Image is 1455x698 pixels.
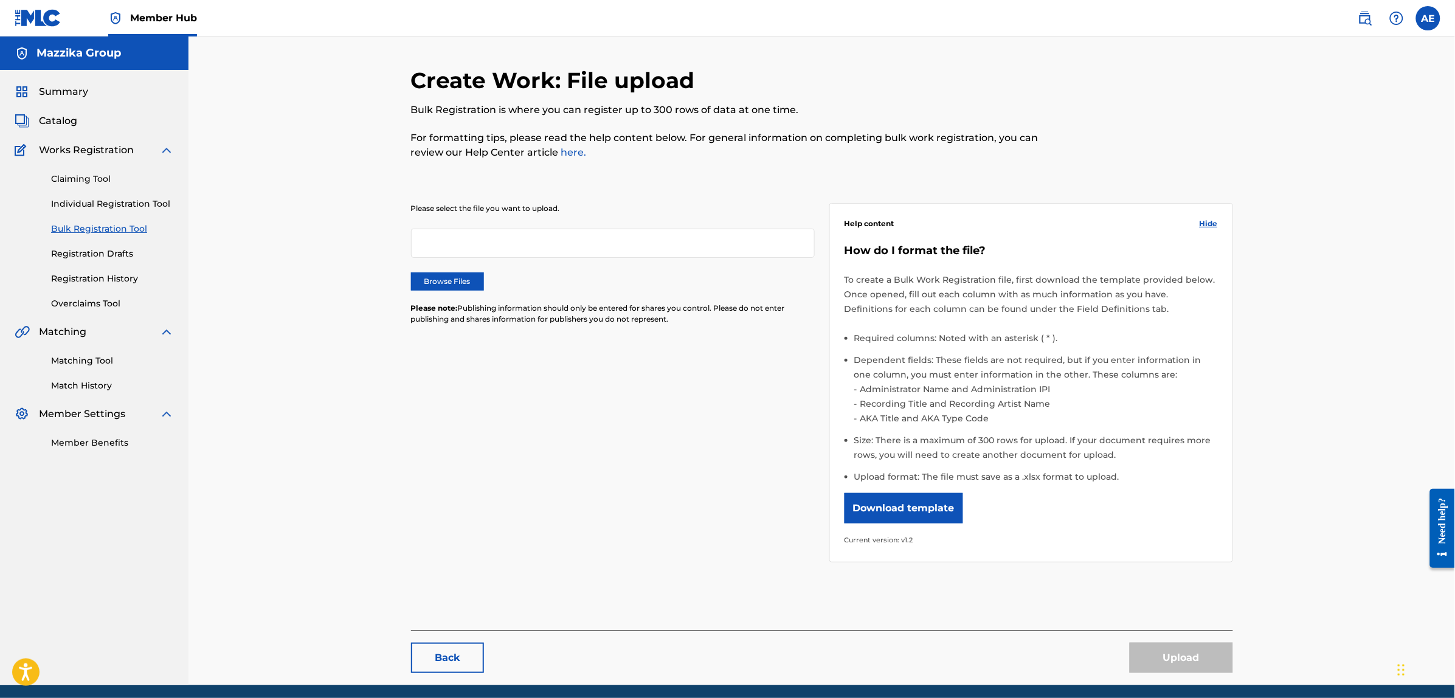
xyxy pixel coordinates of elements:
span: Help content [845,218,894,229]
span: Works Registration [39,143,134,157]
div: Drag [1398,652,1405,688]
img: Accounts [15,46,29,61]
li: Administrator Name and Administration IPI [857,382,1218,396]
img: search [1358,11,1372,26]
a: Matching Tool [51,354,174,367]
li: Dependent fields: These fields are not required, but if you enter information in one column, you ... [854,353,1218,433]
img: Catalog [15,114,29,128]
p: For formatting tips, please read the help content below. For general information on completing bu... [411,131,1044,160]
span: Hide [1200,218,1218,229]
button: Download template [845,493,963,523]
p: Current version: v1.2 [845,533,1218,547]
li: AKA Title and AKA Type Code [857,411,1218,426]
p: To create a Bulk Work Registration file, first download the template provided below. Once opened,... [845,272,1218,316]
span: Member Settings [39,407,125,421]
img: Top Rightsholder [108,11,123,26]
a: Registration History [51,272,174,285]
img: Member Settings [15,407,29,421]
li: Size: There is a maximum of 300 rows for upload. If your document requires more rows, you will ne... [854,433,1218,469]
a: here. [559,147,587,158]
li: Required columns: Noted with an asterisk ( * ). [854,331,1218,353]
img: expand [159,143,174,157]
label: Browse Files [411,272,484,291]
img: MLC Logo [15,9,61,27]
a: SummarySummary [15,85,88,99]
p: Publishing information should only be entered for shares you control. Please do not enter publish... [411,303,815,325]
a: Member Benefits [51,437,174,449]
img: expand [159,407,174,421]
span: Summary [39,85,88,99]
iframe: Resource Center [1421,480,1455,578]
a: Registration Drafts [51,247,174,260]
a: CatalogCatalog [15,114,77,128]
a: Bulk Registration Tool [51,223,174,235]
div: Help [1384,6,1409,30]
img: Works Registration [15,143,30,157]
img: help [1389,11,1404,26]
img: Summary [15,85,29,99]
li: Recording Title and Recording Artist Name [857,396,1218,411]
img: Matching [15,325,30,339]
a: Match History [51,379,174,392]
span: Matching [39,325,86,339]
h2: Create Work: File upload [411,67,701,94]
p: Bulk Registration is where you can register up to 300 rows of data at one time. [411,103,1044,117]
li: Upload format: The file must save as a .xlsx format to upload. [854,469,1218,484]
a: Overclaims Tool [51,297,174,310]
a: Individual Registration Tool [51,198,174,210]
a: Claiming Tool [51,173,174,185]
iframe: Chat Widget [1394,640,1455,698]
p: Please select the file you want to upload. [411,203,815,214]
a: Back [411,643,484,673]
img: expand [159,325,174,339]
div: User Menu [1416,6,1440,30]
span: Member Hub [130,11,197,25]
span: Please note: [411,303,458,313]
h5: How do I format the file? [845,244,1218,258]
span: Catalog [39,114,77,128]
a: Public Search [1353,6,1377,30]
h5: Mazzika Group [36,46,121,60]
